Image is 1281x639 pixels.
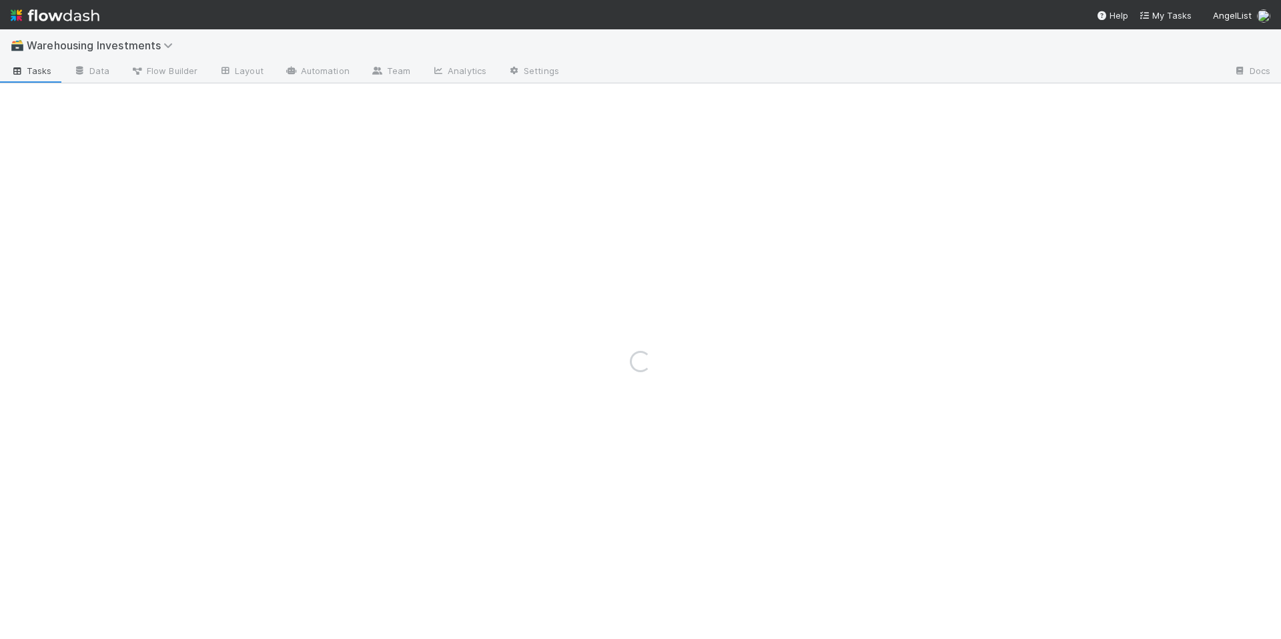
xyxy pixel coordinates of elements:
a: Analytics [421,61,497,83]
a: Layout [208,61,274,83]
a: Settings [497,61,570,83]
div: Help [1096,9,1128,22]
img: logo-inverted-e16ddd16eac7371096b0.svg [11,4,99,27]
span: My Tasks [1139,10,1192,21]
span: Tasks [11,64,52,77]
a: Team [360,61,421,83]
a: Flow Builder [120,61,208,83]
span: 🗃️ [11,39,24,51]
img: avatar_501ac9d6-9fa6-4fe9-975e-1fd988f7bdb1.png [1257,9,1270,23]
a: Data [63,61,120,83]
a: Docs [1223,61,1281,83]
a: Automation [274,61,360,83]
span: Flow Builder [131,64,197,77]
a: My Tasks [1139,9,1192,22]
span: Warehousing Investments [27,39,179,52]
span: AngelList [1213,10,1252,21]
